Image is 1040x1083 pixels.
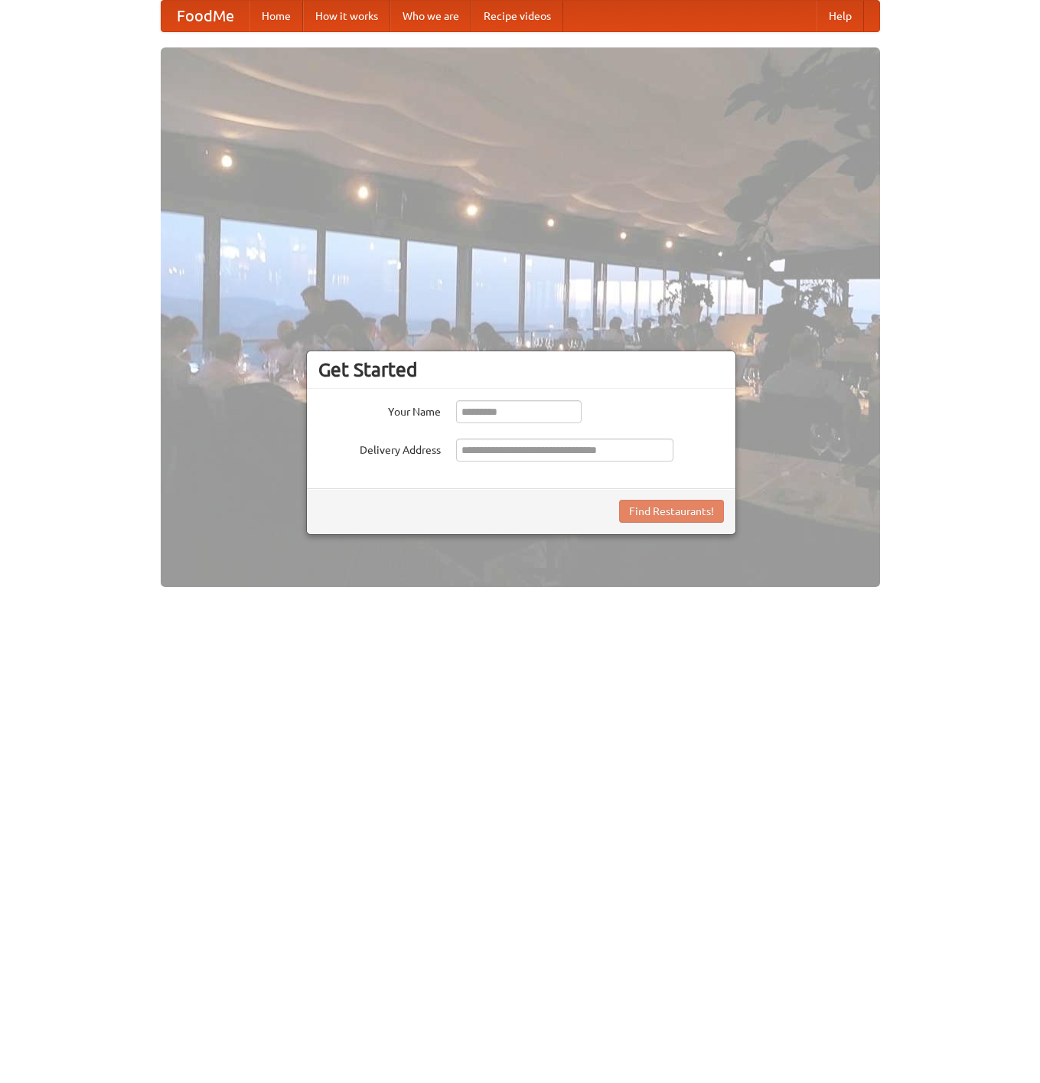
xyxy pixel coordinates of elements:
[303,1,390,31] a: How it works
[817,1,864,31] a: Help
[390,1,471,31] a: Who we are
[318,400,441,419] label: Your Name
[249,1,303,31] a: Home
[471,1,563,31] a: Recipe videos
[619,500,724,523] button: Find Restaurants!
[318,439,441,458] label: Delivery Address
[318,358,724,381] h3: Get Started
[161,1,249,31] a: FoodMe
